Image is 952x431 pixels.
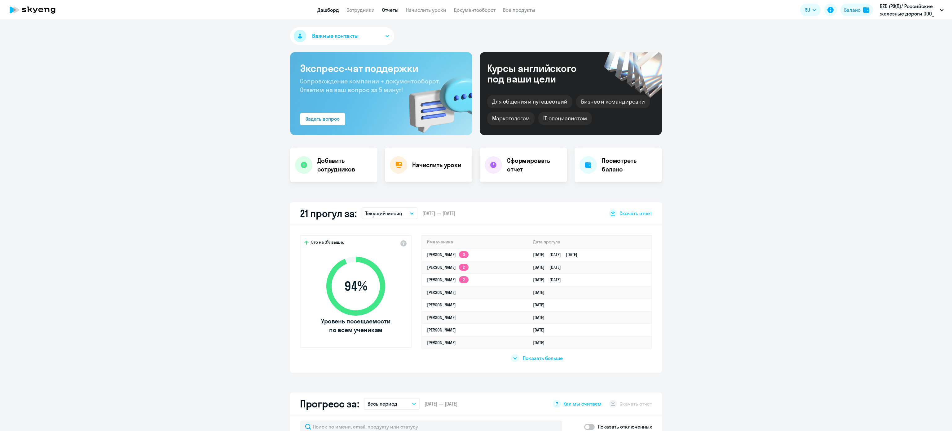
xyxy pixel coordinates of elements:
[427,340,456,345] a: [PERSON_NAME]
[406,7,446,13] a: Начислить уроки
[320,317,391,334] span: Уровень посещаемости по всем ученикам
[602,156,657,174] h4: Посмотреть баланс
[503,7,535,13] a: Все продукты
[459,264,469,271] app-skyeng-badge: 2
[412,161,461,169] h4: Начислить уроки
[425,400,457,407] span: [DATE] — [DATE]
[300,207,357,220] h2: 21 прогул за:
[346,7,375,13] a: Сотрудники
[840,4,873,16] button: Балансbalance
[427,252,469,257] a: [PERSON_NAME]3
[880,2,937,17] p: RZD (РЖД)/ Российские железные дороги ООО_ KAM, КОРПОРАТИВНЫЙ УНИВЕРСИТЕТ РЖД АНО ДПО
[362,207,417,219] button: Текущий месяц
[317,7,339,13] a: Дашборд
[533,327,549,333] a: [DATE]
[487,112,535,125] div: Маркетологам
[300,113,345,125] button: Задать вопрос
[563,400,602,407] span: Как мы считаем
[576,95,650,108] div: Бизнес и командировки
[538,112,592,125] div: IT-специалистам
[619,210,652,217] span: Скачать отчет
[311,239,344,247] span: Это на 3% выше,
[533,302,549,308] a: [DATE]
[598,423,652,430] p: Показать отключенных
[427,315,456,320] a: [PERSON_NAME]
[533,252,582,257] a: [DATE][DATE][DATE]
[804,6,810,14] span: RU
[487,95,572,108] div: Для общения и путешествий
[422,236,528,248] th: Имя ученика
[427,302,456,308] a: [PERSON_NAME]
[400,65,472,135] img: bg-img
[507,156,562,174] h4: Сформировать отчет
[427,264,469,270] a: [PERSON_NAME]2
[290,27,394,45] button: Важные контакты
[459,276,469,283] app-skyeng-badge: 2
[300,398,359,410] h2: Прогресс за:
[427,290,456,295] a: [PERSON_NAME]
[523,355,563,362] span: Показать больше
[317,156,372,174] h4: Добавить сотрудников
[487,63,593,84] div: Курсы английского под ваши цели
[368,400,397,407] p: Весь период
[533,277,566,282] a: [DATE][DATE]
[300,62,462,74] h3: Экспресс-чат поддержки
[312,32,359,40] span: Важные контакты
[364,398,420,410] button: Весь период
[533,290,549,295] a: [DATE]
[382,7,399,13] a: Отчеты
[533,340,549,345] a: [DATE]
[528,236,651,248] th: Дата прогула
[427,327,456,333] a: [PERSON_NAME]
[800,4,821,16] button: RU
[533,264,566,270] a: [DATE][DATE]
[533,315,549,320] a: [DATE]
[365,210,402,217] p: Текущий месяц
[320,279,391,294] span: 94 %
[844,6,861,14] div: Баланс
[877,2,947,17] button: RZD (РЖД)/ Российские железные дороги ООО_ KAM, КОРПОРАТИВНЫЙ УНИВЕРСИТЕТ РЖД АНО ДПО
[459,251,469,258] app-skyeng-badge: 3
[427,277,469,282] a: [PERSON_NAME]2
[863,7,869,13] img: balance
[454,7,496,13] a: Документооборот
[422,210,455,217] span: [DATE] — [DATE]
[300,77,440,94] span: Сопровождение компании + документооборот. Ответим на ваш вопрос за 5 минут!
[306,115,340,122] div: Задать вопрос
